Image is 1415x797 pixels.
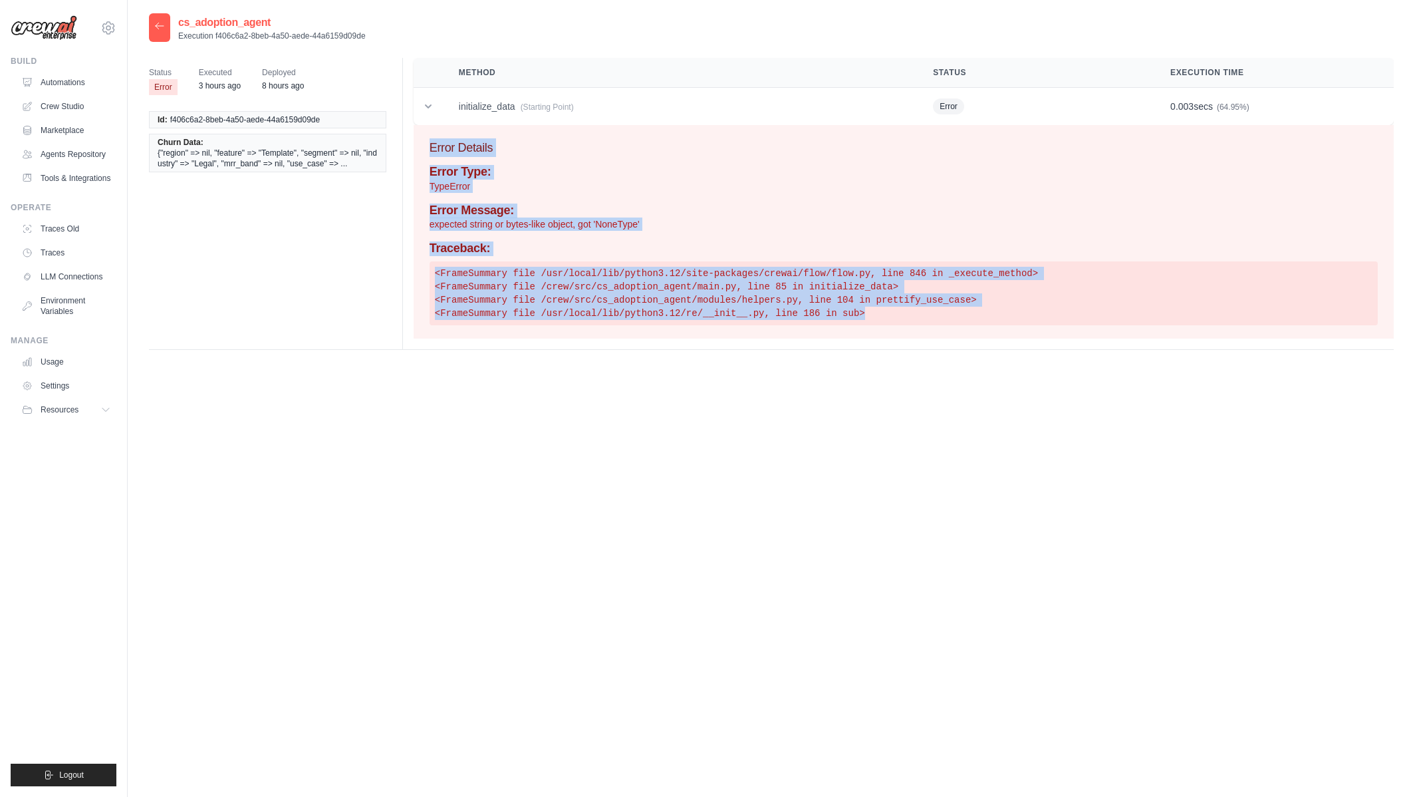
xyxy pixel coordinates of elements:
span: Status [149,66,178,79]
h4: Error Message: [430,204,1378,218]
span: Logout [59,770,84,780]
span: Id: [158,114,168,125]
iframe: Chat Widget [1349,733,1415,797]
img: Logo [11,15,77,41]
span: 0.003 [1170,101,1194,112]
td: secs [1154,88,1394,126]
span: f406c6a2-8beb-4a50-aede-44a6159d09de [170,114,321,125]
h3: Error Details [430,138,1378,157]
a: Agents Repository [16,144,116,165]
p: TypeError [430,180,1378,193]
a: Usage [16,351,116,373]
th: Method [443,58,917,88]
p: Execution f406c6a2-8beb-4a50-aede-44a6159d09de [178,31,366,41]
span: Deployed [262,66,304,79]
th: Execution Time [1154,58,1394,88]
h4: Error Type: [430,165,1378,180]
a: Automations [16,72,116,93]
a: LLM Connections [16,266,116,287]
button: Resources [16,399,116,420]
span: (Starting Point) [521,102,574,112]
span: Error [149,79,178,95]
th: Status [917,58,1154,88]
p: expected string or bytes-like object, got 'NoneType' [430,218,1378,231]
div: Manage [11,335,116,346]
h4: Traceback: [430,241,1378,256]
a: Marketplace [16,120,116,141]
button: Logout [11,764,116,786]
span: Churn Data: [158,137,203,148]
div: Operate [11,202,116,213]
a: Settings [16,375,116,397]
span: (64.95%) [1217,102,1249,112]
span: {"region" => nil, "feature" => "Template", "segment" => nil, "industry" => "Legal", "mrr_band" =>... [158,148,378,169]
td: initialize_data [443,88,917,126]
a: Traces [16,242,116,263]
a: Traces Old [16,218,116,239]
h2: cs_adoption_agent [178,15,366,31]
a: Environment Variables [16,290,116,322]
a: Crew Studio [16,96,116,117]
div: Build [11,56,116,67]
span: Resources [41,404,78,415]
span: Error [933,98,964,114]
a: Tools & Integrations [16,168,116,189]
time: September 29, 2025 at 13:51 PDT [262,81,304,90]
pre: <FrameSummary file /usr/local/lib/python3.12/site-packages/crewai/flow/flow.py, line 846 in _exec... [430,261,1378,325]
span: Executed [199,66,241,79]
time: September 29, 2025 at 19:33 PDT [199,81,241,90]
